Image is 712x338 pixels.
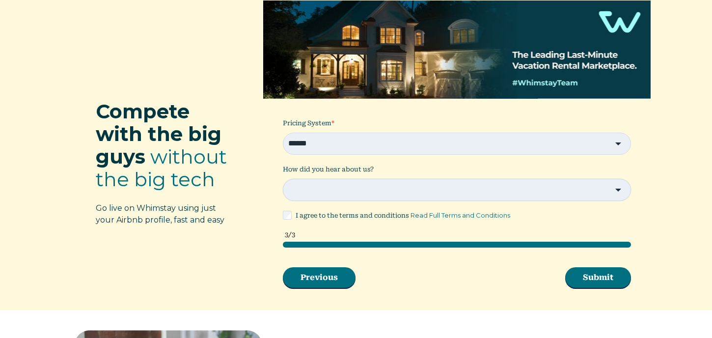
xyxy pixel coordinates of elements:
div: page 3 of 3 [283,242,631,248]
button: Submit [565,267,631,288]
a: Read Full Terms and Conditions [411,211,510,219]
span: I agree to the terms and conditions [296,212,409,219]
button: Previous [283,267,356,288]
input: I agree to the terms and conditions Read Full Terms and Conditions [283,211,292,220]
span: without the big tech [96,144,227,191]
div: 3/3 [285,230,631,240]
span: Pricing System [283,119,331,127]
span: Compete with the big guys [96,99,221,169]
span: Go live on Whimstay using just your Airbnb profile, fast and easy [96,203,224,225]
span: How did you hear about us? [283,166,374,173]
form: HubSpot Form [263,0,651,308]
